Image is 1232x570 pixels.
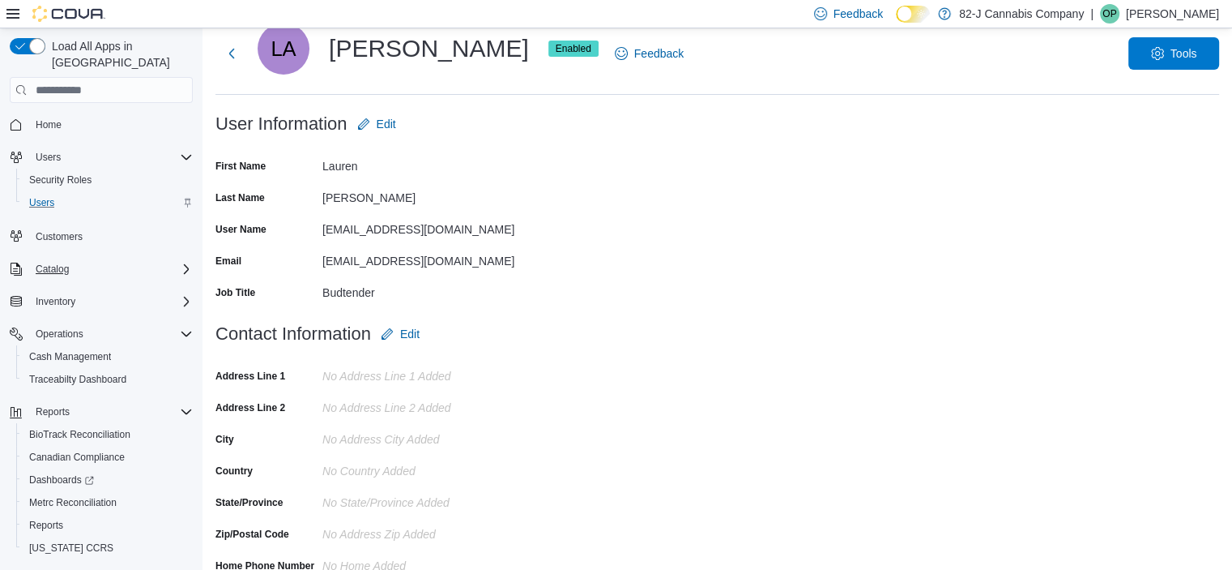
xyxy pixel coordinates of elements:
[29,259,75,279] button: Catalog
[400,326,420,342] span: Edit
[23,538,193,558] span: Washington CCRS
[258,23,309,75] div: Lauren Andino
[23,516,193,535] span: Reports
[1100,4,1119,24] div: Omar Price
[215,286,255,299] label: Job Title
[351,108,403,140] button: Edit
[23,493,193,512] span: Metrc Reconciliation
[29,227,89,246] a: Customers
[29,174,92,186] span: Security Roles
[16,345,199,368] button: Cash Management
[1170,45,1197,62] span: Tools
[1102,4,1116,24] span: OP
[36,295,75,308] span: Inventory
[29,148,67,167] button: Users
[215,433,234,446] label: City
[29,292,82,311] button: Inventory
[23,425,137,444] a: BioTrack Reconciliation
[16,169,199,191] button: Security Roles
[16,368,199,391] button: Traceabilty Dashboard
[23,538,120,558] a: [US_STATE] CCRS
[3,113,199,136] button: Home
[377,116,396,132] span: Edit
[29,519,63,532] span: Reports
[896,6,930,23] input: Dark Mode
[16,469,199,491] a: Dashboards
[215,370,285,383] label: Address Line 1
[215,191,265,204] label: Last Name
[36,405,70,418] span: Reports
[23,516,70,535] a: Reports
[556,41,591,56] span: Enabled
[16,446,199,469] button: Canadian Compliance
[16,423,199,446] button: BioTrack Reconciliation
[23,470,193,490] span: Dashboards
[23,347,193,366] span: Cash Management
[29,115,68,135] a: Home
[271,23,296,75] span: LA
[16,514,199,537] button: Reports
[3,258,199,281] button: Catalog
[29,402,193,422] span: Reports
[322,280,539,299] div: Budtender
[322,426,539,446] div: No Address City added
[322,490,539,509] div: No State/Province Added
[16,491,199,514] button: Metrc Reconciliation
[23,448,193,467] span: Canadian Compliance
[29,350,111,363] span: Cash Management
[29,324,193,344] span: Operations
[215,37,248,70] button: Next
[29,292,193,311] span: Inventory
[833,6,883,22] span: Feedback
[215,255,241,268] label: Email
[23,493,123,512] a: Metrc Reconciliation
[322,395,539,414] div: No Address Line 2 added
[215,465,253,478] label: Country
[29,428,130,441] span: BioTrack Reconciliation
[29,542,113,555] span: [US_STATE] CCRS
[16,191,199,214] button: Users
[1126,4,1219,24] p: [PERSON_NAME]
[29,474,94,486] span: Dashboards
[3,323,199,345] button: Operations
[29,402,76,422] button: Reports
[322,363,539,383] div: No Address Line 1 added
[23,347,117,366] a: Cash Management
[215,528,289,541] label: Zip/Postal Code
[1128,37,1219,70] button: Tools
[374,318,426,350] button: Edit
[36,328,83,341] span: Operations
[23,170,98,190] a: Security Roles
[29,259,193,279] span: Catalog
[36,151,61,164] span: Users
[29,373,126,386] span: Traceabilty Dashboard
[23,170,193,190] span: Security Roles
[29,196,54,209] span: Users
[23,470,100,490] a: Dashboards
[29,114,193,135] span: Home
[23,193,193,212] span: Users
[3,401,199,423] button: Reports
[215,496,283,509] label: State/Province
[215,324,371,344] h3: Contact Information
[3,224,199,247] button: Customers
[23,193,61,212] a: Users
[3,146,199,169] button: Users
[29,225,193,246] span: Customers
[322,248,539,268] div: [EMAIL_ADDRESS][DOMAIN_NAME]
[29,496,117,509] span: Metrc Reconciliation
[215,401,285,414] label: Address Line 2
[1090,4,1093,24] p: |
[29,148,193,167] span: Users
[23,370,133,389] a: Traceabilty Dashboard
[29,451,125,464] span: Canadian Compliance
[548,41,599,57] span: Enabled
[23,425,193,444] span: BioTrack Reconciliation
[45,38,193,71] span: Load All Apps in [GEOGRAPHIC_DATA]
[322,458,539,478] div: No Country Added
[215,160,266,173] label: First Name
[29,324,90,344] button: Operations
[322,153,539,173] div: Lauren
[32,6,105,22] img: Cova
